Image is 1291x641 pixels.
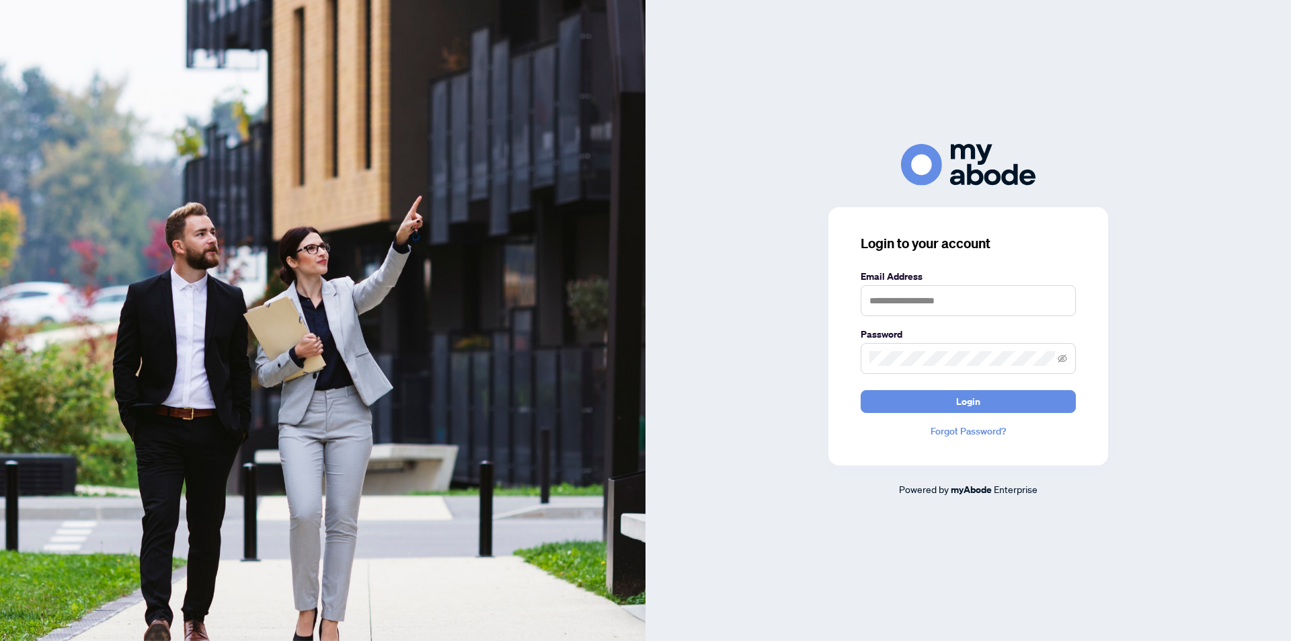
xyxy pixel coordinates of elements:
a: Forgot Password? [861,424,1076,439]
button: Login [861,390,1076,413]
label: Email Address [861,269,1076,284]
span: Login [956,391,980,412]
label: Password [861,327,1076,342]
img: ma-logo [901,144,1035,185]
h3: Login to your account [861,234,1076,253]
span: Powered by [899,483,949,495]
a: myAbode [951,482,992,497]
span: Enterprise [994,483,1038,495]
span: eye-invisible [1058,354,1067,363]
